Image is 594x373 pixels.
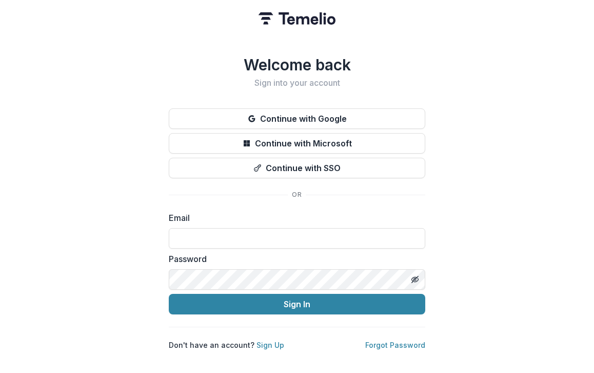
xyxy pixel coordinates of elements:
[169,340,284,350] p: Don't have an account?
[169,133,425,154] button: Continue with Microsoft
[169,294,425,314] button: Sign In
[169,108,425,129] button: Continue with Google
[169,158,425,178] button: Continue with SSO
[169,253,419,265] label: Password
[256,341,284,349] a: Sign Up
[169,78,425,88] h2: Sign into your account
[169,55,425,74] h1: Welcome back
[365,341,425,349] a: Forgot Password
[259,12,335,25] img: Temelio
[169,212,419,224] label: Email
[407,271,423,288] button: Toggle password visibility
